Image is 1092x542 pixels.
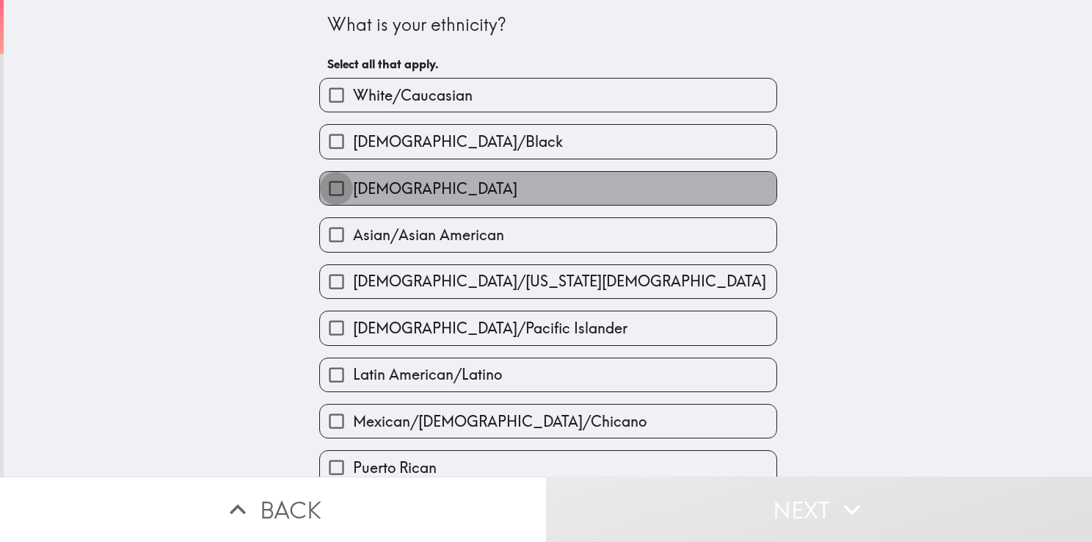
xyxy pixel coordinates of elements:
[320,405,776,438] button: Mexican/[DEMOGRAPHIC_DATA]/Chicano
[353,411,647,432] span: Mexican/[DEMOGRAPHIC_DATA]/Chicano
[327,12,769,37] div: What is your ethnicity?
[353,318,627,339] span: [DEMOGRAPHIC_DATA]/Pacific Islander
[353,458,437,478] span: Puerto Rican
[353,271,766,292] span: [DEMOGRAPHIC_DATA]/[US_STATE][DEMOGRAPHIC_DATA]
[353,364,502,385] span: Latin American/Latino
[320,311,776,344] button: [DEMOGRAPHIC_DATA]/Pacific Islander
[353,131,563,152] span: [DEMOGRAPHIC_DATA]/Black
[353,225,504,245] span: Asian/Asian American
[320,79,776,112] button: White/Caucasian
[320,125,776,158] button: [DEMOGRAPHIC_DATA]/Black
[320,358,776,391] button: Latin American/Latino
[327,56,769,72] h6: Select all that apply.
[353,85,473,106] span: White/Caucasian
[320,451,776,484] button: Puerto Rican
[353,178,517,199] span: [DEMOGRAPHIC_DATA]
[320,265,776,298] button: [DEMOGRAPHIC_DATA]/[US_STATE][DEMOGRAPHIC_DATA]
[320,172,776,205] button: [DEMOGRAPHIC_DATA]
[320,218,776,251] button: Asian/Asian American
[546,477,1092,542] button: Next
